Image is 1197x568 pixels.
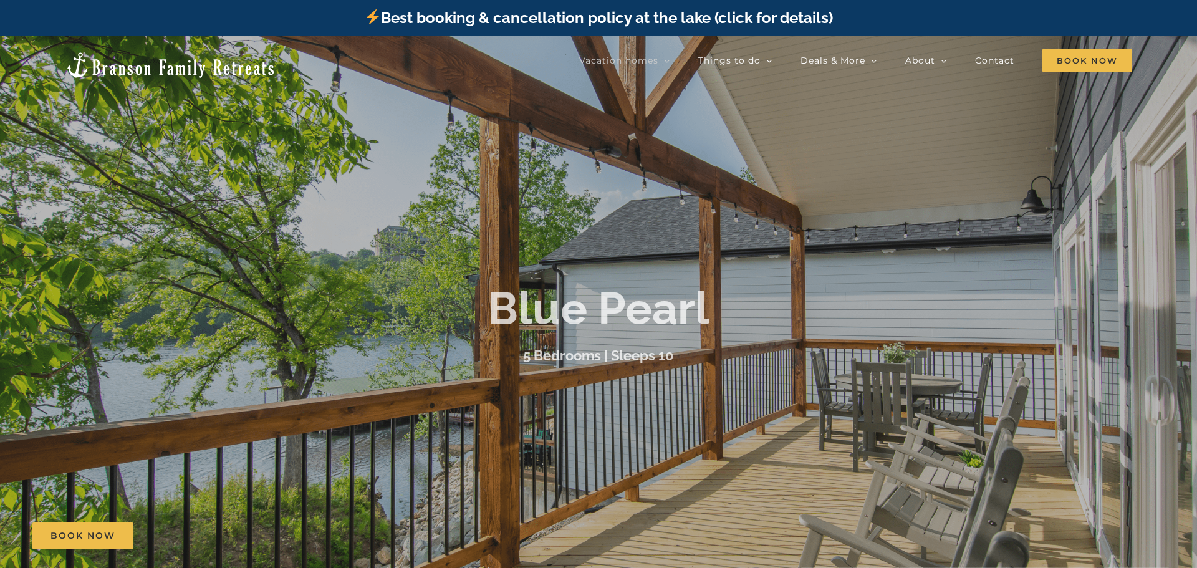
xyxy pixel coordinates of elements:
a: Best booking & cancellation policy at the lake (click for details) [364,9,833,27]
nav: Main Menu [579,48,1132,73]
a: Book Now [32,522,133,549]
span: Things to do [698,56,761,65]
a: About [905,48,947,73]
a: Contact [975,48,1014,73]
a: Things to do [698,48,772,73]
span: Book Now [50,531,115,541]
a: Vacation homes [579,48,670,73]
span: Contact [975,56,1014,65]
span: Book Now [1042,49,1132,72]
img: ⚡️ [365,9,380,24]
h3: 5 Bedrooms | Sleeps 10 [523,347,674,363]
img: Branson Family Retreats Logo [65,51,276,79]
b: Blue Pearl [488,282,709,335]
span: Vacation homes [579,56,658,65]
span: About [905,56,935,65]
a: Deals & More [800,48,877,73]
span: Deals & More [800,56,865,65]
